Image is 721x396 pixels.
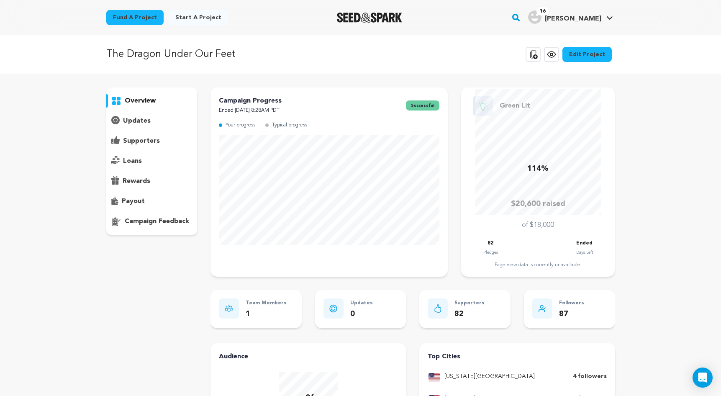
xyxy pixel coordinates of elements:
[470,262,606,268] div: Page view data is currently unavailable.
[123,116,151,126] p: updates
[576,248,593,257] p: Days Left
[106,134,198,148] button: supporters
[106,94,198,108] button: overview
[693,368,713,388] div: Open Intercom Messenger
[106,114,198,128] button: updates
[123,136,160,146] p: supporters
[125,96,156,106] p: overview
[106,10,164,25] a: Fund a project
[454,298,485,308] p: Supporters
[528,10,601,24] div: Tara B.'s Profile
[428,352,606,362] h4: Top Cities
[219,106,282,116] p: Ended [DATE] 8:28AM PDT
[106,215,198,228] button: campaign feedback
[219,352,398,362] h4: Audience
[272,121,307,130] p: Typical progress
[573,372,607,382] p: 4 followers
[488,239,493,248] p: 82
[483,248,498,257] p: Pledges
[522,220,554,230] p: of $18,000
[169,10,228,25] a: Start a project
[526,9,615,26] span: Tara B.'s Profile
[536,7,549,15] span: 16
[106,47,236,62] p: The Dragon Under Our Feet
[527,163,549,175] p: 114%
[559,298,584,308] p: Followers
[444,372,535,382] p: [US_STATE][GEOGRAPHIC_DATA]
[246,308,287,320] p: 1
[123,156,142,166] p: loans
[226,121,255,130] p: Your progress
[122,196,145,206] p: payout
[246,298,287,308] p: Team Members
[106,175,198,188] button: rewards
[545,15,601,22] span: [PERSON_NAME]
[454,308,485,320] p: 82
[528,10,541,24] img: user.png
[350,298,373,308] p: Updates
[559,308,584,320] p: 87
[526,9,615,24] a: Tara B.'s Profile
[576,239,593,248] p: Ended
[106,195,198,208] button: payout
[350,308,373,320] p: 0
[106,154,198,168] button: loans
[406,100,439,111] span: successful
[125,216,189,226] p: campaign feedback
[337,13,403,23] a: Seed&Spark Homepage
[123,176,150,186] p: rewards
[337,13,403,23] img: Seed&Spark Logo Dark Mode
[219,96,282,106] p: Campaign Progress
[562,47,612,62] a: Edit Project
